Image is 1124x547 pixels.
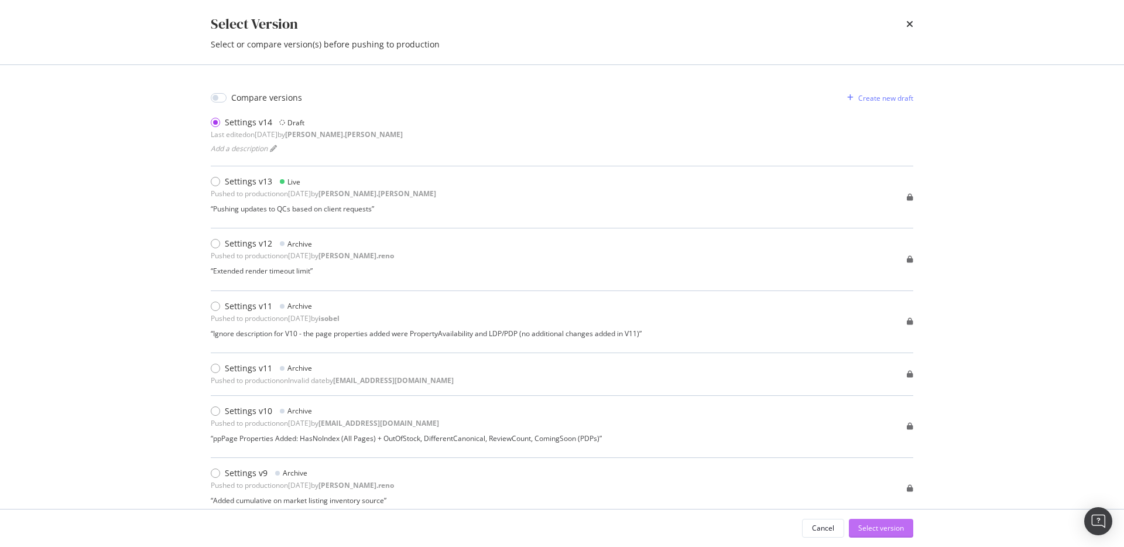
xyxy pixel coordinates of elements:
button: Create new draft [842,88,913,107]
div: Settings v11 [225,363,272,374]
div: Last edited on [DATE] by [211,129,403,139]
div: Archive [287,406,312,416]
div: Select or compare version(s) before pushing to production [211,39,913,50]
b: [EMAIL_ADDRESS][DOMAIN_NAME] [318,418,439,428]
div: Cancel [812,523,834,533]
b: isobel [318,313,340,323]
button: Select version [849,519,913,538]
div: Archive [287,301,312,311]
div: “ Added cumulative on market listing inventory source ” [211,495,394,505]
div: “ Pushing updates to QCs based on client requests ” [211,204,436,214]
span: Add a description [211,143,268,153]
div: “ ppPage Properties Added: HasNoIndex (All Pages) + OutOfStock, DifferentCanonical, ReviewCount, ... [211,433,602,443]
div: Compare versions [231,92,302,104]
div: Draft [287,118,304,128]
div: Pushed to production on [DATE] by [211,418,439,428]
div: Archive [287,363,312,373]
div: Select version [858,523,904,533]
button: Cancel [802,519,844,538]
div: Settings v11 [225,300,272,312]
div: Pushed to production on [DATE] by [211,189,436,199]
b: [PERSON_NAME].reno [318,251,394,261]
div: Settings v9 [225,467,268,479]
div: Open Intercom Messenger [1084,507,1112,535]
div: Settings v12 [225,238,272,249]
b: [PERSON_NAME].reno [318,480,394,490]
div: Settings v10 [225,405,272,417]
div: Pushed to production on [DATE] by [211,251,394,261]
div: “ Ignore description for V10 - the page properties added were PropertyAvailability and LDP/PDP (n... [211,329,642,339]
b: [PERSON_NAME].[PERSON_NAME] [285,129,403,139]
div: Archive [283,468,307,478]
b: [EMAIL_ADDRESS][DOMAIN_NAME] [333,375,454,385]
div: Live [287,177,300,187]
div: Pushed to production on [DATE] by [211,313,340,323]
div: times [906,14,913,34]
div: Settings v14 [225,117,272,128]
div: Create new draft [858,93,913,103]
b: [PERSON_NAME].[PERSON_NAME] [318,189,436,199]
div: Select Version [211,14,298,34]
div: “ Extended render timeout limit ” [211,266,394,276]
div: Settings v13 [225,176,272,187]
div: Pushed to production on [DATE] by [211,480,394,490]
div: Archive [287,239,312,249]
div: Pushed to production on Invalid date by [211,375,454,385]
